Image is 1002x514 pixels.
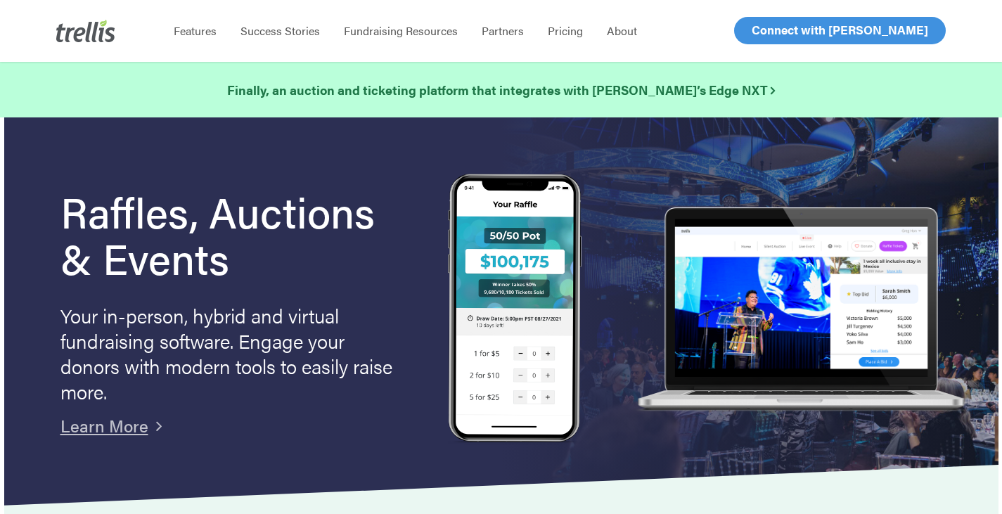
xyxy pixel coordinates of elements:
[607,23,637,39] span: About
[174,23,217,39] span: Features
[162,24,229,38] a: Features
[631,207,970,413] img: rafflelaptop_mac_optim.png
[332,24,470,38] a: Fundraising Resources
[344,23,458,39] span: Fundraising Resources
[448,174,582,446] img: Trellis Raffles, Auctions and Event Fundraising
[227,81,775,98] strong: Finally, an auction and ticketing platform that integrates with [PERSON_NAME]’s Edge NXT
[734,17,946,44] a: Connect with [PERSON_NAME]
[482,23,524,39] span: Partners
[229,24,332,38] a: Success Stories
[240,23,320,39] span: Success Stories
[536,24,595,38] a: Pricing
[56,20,115,42] img: Trellis
[60,188,408,281] h1: Raffles, Auctions & Events
[60,302,398,404] p: Your in-person, hybrid and virtual fundraising software. Engage your donors with modern tools to ...
[548,23,583,39] span: Pricing
[595,24,649,38] a: About
[470,24,536,38] a: Partners
[60,413,148,437] a: Learn More
[227,80,775,100] a: Finally, an auction and ticketing platform that integrates with [PERSON_NAME]’s Edge NXT
[752,21,928,38] span: Connect with [PERSON_NAME]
